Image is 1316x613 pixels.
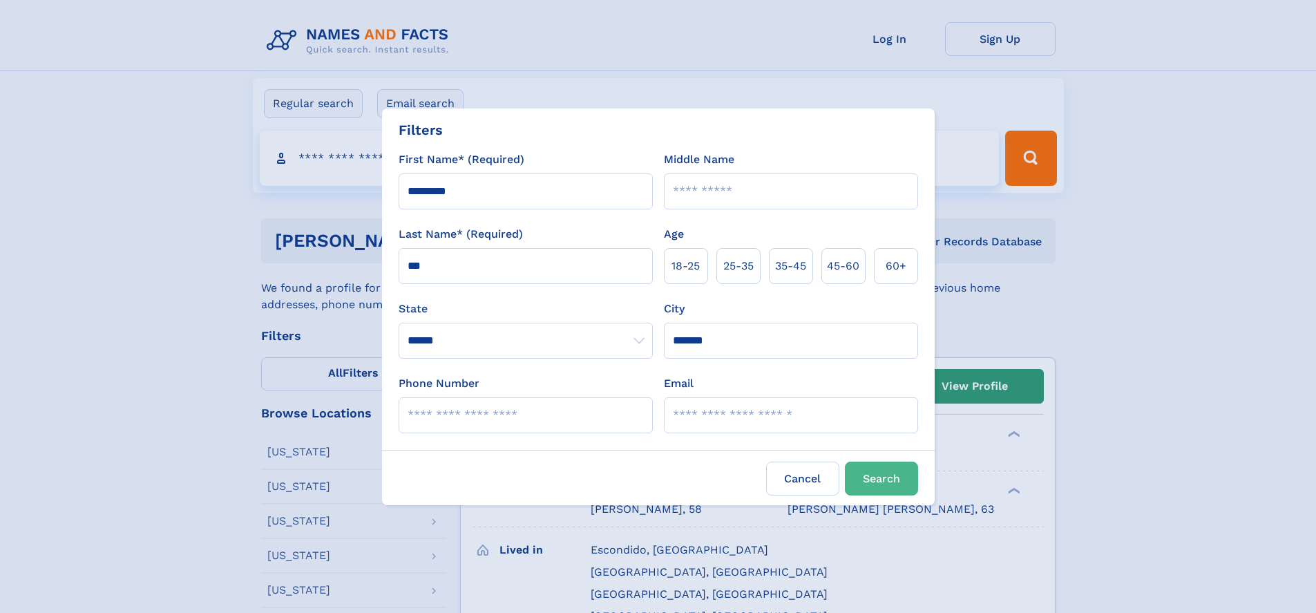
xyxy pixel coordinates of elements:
span: 25‑35 [723,258,754,274]
label: City [664,301,685,317]
label: Last Name* (Required) [399,226,523,243]
label: State [399,301,653,317]
span: 35‑45 [775,258,806,274]
button: Search [845,462,918,496]
label: Email [664,375,694,392]
label: Cancel [766,462,839,496]
label: Middle Name [664,151,734,168]
label: Age [664,226,684,243]
span: 45‑60 [827,258,859,274]
label: First Name* (Required) [399,151,524,168]
div: Filters [399,120,443,140]
span: 60+ [886,258,906,274]
span: 18‑25 [671,258,700,274]
label: Phone Number [399,375,479,392]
